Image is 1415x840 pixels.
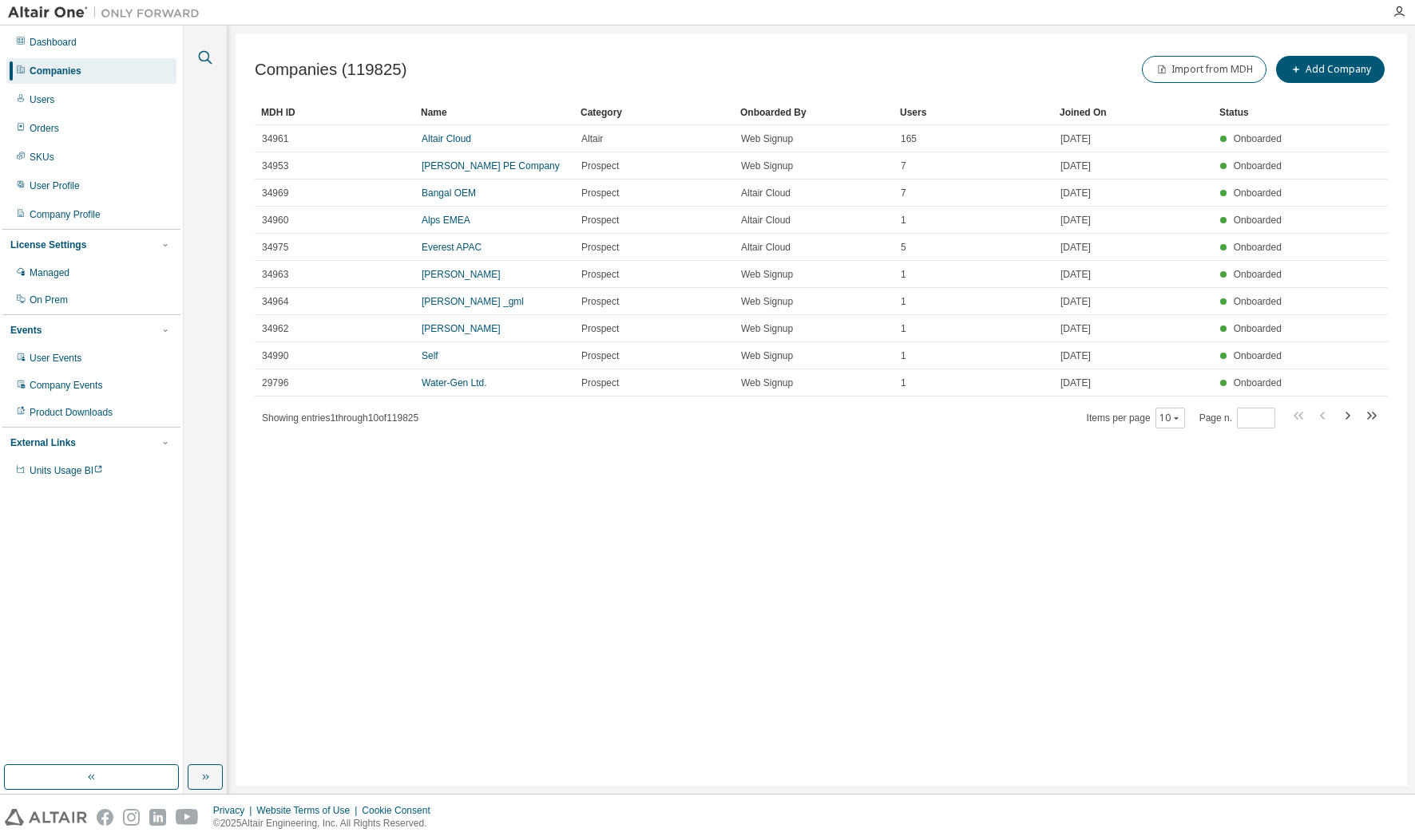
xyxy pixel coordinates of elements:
[1060,268,1091,281] span: [DATE]
[30,379,102,392] div: Company Events
[30,294,68,306] div: On Prem
[30,65,81,77] div: Companies
[176,809,199,826] img: youtube.svg
[1234,350,1282,361] span: Onboarded
[1234,187,1282,199] span: Onboarded
[581,349,619,362] span: Prospect
[262,241,288,254] span: 34975
[261,100,408,125] div: MDH ID
[1234,215,1282,226] span: Onboarded
[1234,242,1282,253] span: Onboarded
[30,352,81,365] div: User Events
[741,214,791,227] span: Altair Cloud
[1060,377,1091,389] span: [DATE]
[581,377,619,389] span: Prospect
[741,160,793,172] span: Web Signup
[741,187,791,199] span: Altair Cloud
[581,295,619,308] span: Prospect
[30,36,77,49] div: Dashboard
[1060,132,1091,145] span: [DATE]
[262,214,288,227] span: 34960
[1219,100,1292,125] div: Status
[1234,377,1282,388] span: Onboarded
[262,412,418,424] span: Showing entries 1 through 10 of 119825
[362,804,439,817] div: Cookie Consent
[901,295,906,308] span: 1
[422,296,524,307] a: [PERSON_NAME] _gml
[262,187,288,199] span: 34969
[1234,160,1282,172] span: Onboarded
[30,151,54,164] div: SKUs
[581,322,619,335] span: Prospect
[1060,241,1091,254] span: [DATE]
[1234,269,1282,280] span: Onboarded
[901,160,906,172] span: 7
[901,349,906,362] span: 1
[262,268,288,281] span: 34963
[8,5,208,21] img: Altair One
[741,241,791,254] span: Altair Cloud
[900,100,1047,125] div: Users
[581,214,619,227] span: Prospect
[422,215,470,226] a: Alps EMEA
[422,350,438,361] a: Self
[1060,322,1091,335] span: [DATE]
[581,268,619,281] span: Prospect
[97,809,113,826] img: facebook.svg
[901,132,917,145] span: 165
[30,465,103,476] span: Units Usage BI
[581,100,727,125] div: Category
[741,377,793,389] span: Web Signup
[262,322,288,335] span: 34962
[1060,295,1091,308] span: [DATE]
[740,100,887,125] div: Onboarded By
[901,214,906,227] span: 1
[213,817,440,830] p: © 2025 Altair Engineering, Inc. All Rights Reserved.
[741,322,793,335] span: Web Signup
[262,377,288,389] span: 29796
[30,266,69,279] div: Managed
[262,160,288,172] span: 34953
[901,241,906,254] span: 5
[901,377,906,389] span: 1
[1060,100,1207,125] div: Joined On
[262,349,288,362] span: 34990
[1060,214,1091,227] span: [DATE]
[741,132,793,145] span: Web Signup
[422,377,487,388] a: Water-Gen Ltd.
[741,268,793,281] span: Web Signup
[213,804,256,817] div: Privacy
[422,269,501,280] a: [PERSON_NAME]
[1234,323,1282,334] span: Onboarded
[422,133,471,144] a: Altair Cloud
[901,268,906,281] span: 1
[255,61,406,79] span: Companies (119825)
[581,187,619,199] span: Prospect
[149,809,166,826] img: linkedin.svg
[123,809,140,826] img: instagram.svg
[1199,408,1275,428] span: Page n.
[30,208,101,221] div: Company Profile
[262,132,288,145] span: 34961
[1142,56,1266,83] button: Import from MDH
[422,242,482,253] a: Everest APAC
[262,295,288,308] span: 34964
[422,160,560,172] a: [PERSON_NAME] PE Company
[30,122,59,135] div: Orders
[10,239,86,251] div: License Settings
[30,406,113,419] div: Product Downloads
[741,349,793,362] span: Web Signup
[10,324,42,337] div: Events
[741,295,793,308] span: Web Signup
[581,160,619,172] span: Prospect
[1060,187,1091,199] span: [DATE]
[1159,412,1181,424] button: 10
[422,187,476,199] a: Bangal OEM
[1234,296,1282,307] span: Onboarded
[5,809,87,826] img: altair_logo.svg
[581,132,603,145] span: Altair
[1276,56,1385,83] button: Add Company
[1060,160,1091,172] span: [DATE]
[30,179,80,192] div: User Profile
[30,93,54,106] div: Users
